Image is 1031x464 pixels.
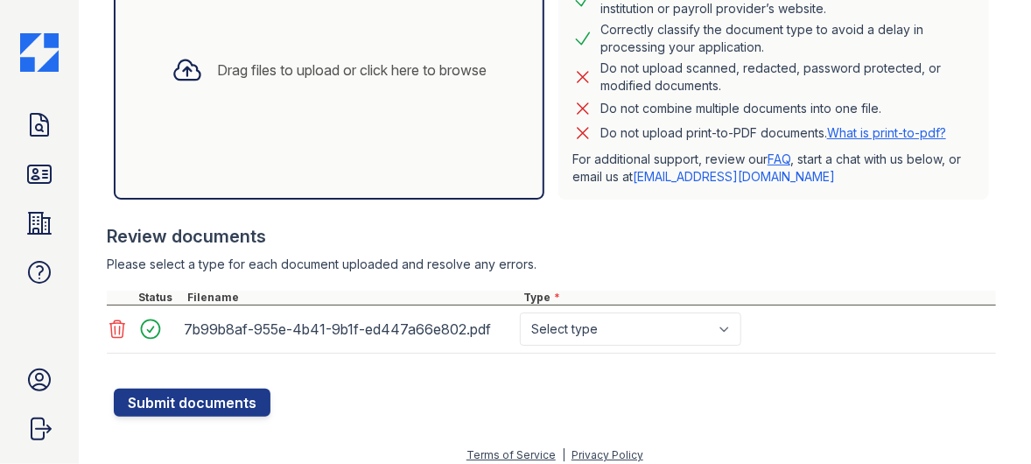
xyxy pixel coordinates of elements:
[600,98,881,119] div: Do not combine multiple documents into one file.
[572,151,975,186] p: For additional support, review our , start a chat with us below, or email us at
[572,448,643,461] a: Privacy Policy
[135,291,184,305] div: Status
[600,21,975,56] div: Correctly classify the document type to avoid a delay in processing your application.
[768,151,790,166] a: FAQ
[184,291,520,305] div: Filename
[184,315,513,343] div: 7b99b8af-955e-4b41-9b1f-ed447a66e802.pdf
[466,448,556,461] a: Terms of Service
[520,291,996,305] div: Type
[827,125,946,140] a: What is print-to-pdf?
[20,33,59,72] img: CE_Icon_Blue-c292c112584629df590d857e76928e9f676e5b41ef8f769ba2f05ee15b207248.png
[107,256,996,273] div: Please select a type for each document uploaded and resolve any errors.
[600,124,946,142] p: Do not upload print-to-PDF documents.
[562,448,565,461] div: |
[217,60,487,81] div: Drag files to upload or click here to browse
[633,169,835,184] a: [EMAIL_ADDRESS][DOMAIN_NAME]
[600,60,975,95] div: Do not upload scanned, redacted, password protected, or modified documents.
[114,389,270,417] button: Submit documents
[107,224,996,249] div: Review documents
